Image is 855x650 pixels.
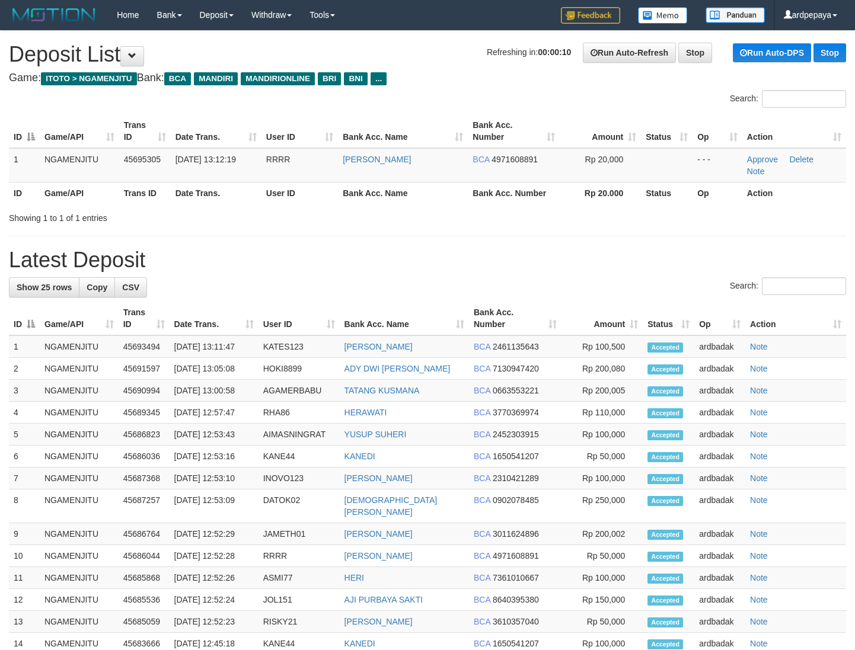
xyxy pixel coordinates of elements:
[560,114,642,148] th: Amount: activate to sort column ascending
[266,155,290,164] span: RRRR
[474,495,490,505] span: BCA
[40,424,119,446] td: NGAMENJITU
[474,408,490,417] span: BCA
[170,380,259,402] td: [DATE] 13:00:58
[750,617,768,626] a: Note
[562,424,643,446] td: Rp 100,000
[9,489,40,523] td: 8
[259,424,340,446] td: AIMASNINGRAT
[40,589,119,611] td: NGAMENJITU
[344,473,413,483] a: [PERSON_NAME]
[493,408,539,417] span: Copy 3770369974 to clipboard
[694,380,745,402] td: ardbadak
[40,148,119,182] td: NGAMENJITU
[119,468,170,489] td: 45687368
[119,446,170,468] td: 45686036
[468,182,559,204] th: Bank Acc. Number
[9,611,40,633] td: 13
[9,43,846,66] h1: Deposit List
[762,277,846,295] input: Search:
[17,283,72,292] span: Show 25 rows
[493,364,539,373] span: Copy 7130947420 to clipboard
[493,551,539,561] span: Copy 4971608891 to clipboard
[259,446,340,468] td: KANE44
[41,72,137,85] span: ITOTO > NGAMENJITU
[694,402,745,424] td: ardbadak
[40,114,119,148] th: Game/API: activate to sort column ascending
[40,468,119,489] td: NGAMENJITU
[647,452,683,462] span: Accepted
[560,182,642,204] th: Rp 20.000
[119,489,170,523] td: 45687257
[259,358,340,380] td: HOKI8899
[733,43,811,62] a: Run Auto-DPS
[493,495,539,505] span: Copy 0902078485 to clipboard
[87,283,107,292] span: Copy
[750,430,768,439] a: Note
[730,277,846,295] label: Search:
[493,452,539,461] span: Copy 1650541207 to clipboard
[694,302,745,335] th: Op: activate to sort column ascending
[750,452,768,461] a: Note
[562,567,643,589] td: Rp 100,000
[468,114,559,148] th: Bank Acc. Number: activate to sort column ascending
[9,148,40,182] td: 1
[562,489,643,523] td: Rp 250,000
[344,639,375,648] a: KANEDI
[693,148,742,182] td: - - -
[344,551,413,561] a: [PERSON_NAME]
[694,335,745,358] td: ardbadak
[694,567,745,589] td: ardbadak
[493,639,539,648] span: Copy 1650541207 to clipboard
[9,277,79,297] a: Show 25 rows
[647,574,683,584] span: Accepted
[789,155,813,164] a: Delete
[9,6,99,24] img: MOTION_logo.png
[9,358,40,380] td: 2
[750,364,768,373] a: Note
[641,114,693,148] th: Status: activate to sort column ascending
[694,424,745,446] td: ardbadak
[474,551,490,561] span: BCA
[170,567,259,589] td: [DATE] 12:52:26
[170,302,259,335] th: Date Trans.: activate to sort column ascending
[538,47,571,57] strong: 00:00:10
[119,424,170,446] td: 45686823
[119,358,170,380] td: 45691597
[562,302,643,335] th: Amount: activate to sort column ascending
[344,342,413,351] a: [PERSON_NAME]
[9,589,40,611] td: 12
[9,402,40,424] td: 4
[694,611,745,633] td: ardbadak
[647,595,683,606] span: Accepted
[647,474,683,484] span: Accepted
[647,342,683,353] span: Accepted
[170,358,259,380] td: [DATE] 13:05:08
[647,408,683,418] span: Accepted
[124,155,161,164] span: 45695305
[641,182,693,204] th: Status
[119,114,171,148] th: Trans ID: activate to sort column ascending
[474,473,490,483] span: BCA
[561,7,620,24] img: Feedback.jpg
[119,402,170,424] td: 45689345
[119,523,170,545] td: 45686764
[9,335,40,358] td: 1
[474,595,490,604] span: BCA
[9,468,40,489] td: 7
[694,523,745,545] td: ardbadak
[493,473,539,483] span: Copy 2310421289 to clipboard
[562,523,643,545] td: Rp 200,002
[9,424,40,446] td: 5
[693,114,742,148] th: Op: activate to sort column ascending
[474,617,490,626] span: BCA
[474,430,490,439] span: BCA
[344,408,387,417] a: HERAWATI
[562,402,643,424] td: Rp 110,000
[492,155,538,164] span: Copy 4971608891 to clipboard
[562,380,643,402] td: Rp 200,005
[583,43,676,63] a: Run Auto-Refresh
[694,589,745,611] td: ardbadak
[9,207,347,224] div: Showing 1 to 1 of 1 entries
[344,573,364,582] a: HERI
